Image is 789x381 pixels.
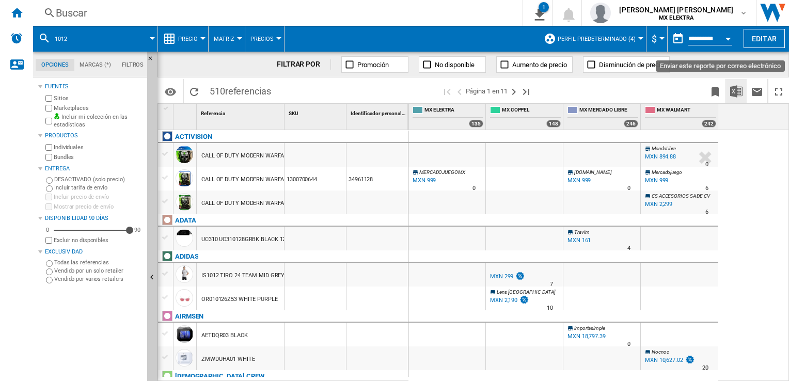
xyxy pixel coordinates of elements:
button: No disponible [419,56,486,73]
div: 1 [539,2,549,12]
label: Marketplaces [54,104,143,112]
div: MXN 2,190 [488,295,529,306]
div: IS1012 TIRO 24 TEAM MID GREY ALL SIZES [201,264,312,288]
div: MXN 299 [490,273,513,280]
div: SKU Sort None [287,104,346,120]
span: Travim [574,229,589,235]
button: Matriz [214,26,240,52]
label: DESACTIVADO (solo precio) [54,176,143,183]
div: CALL OF DUTY MODERN WARFARE2 XBOX SERIES X [201,192,335,215]
div: 34961128 [346,167,408,190]
div: Precio [163,26,203,52]
div: MXN 894.88 [645,153,676,160]
button: Enviar este reporte por correo electrónico [747,79,767,103]
div: MXN 894.88 [643,152,676,162]
span: Precios [250,36,274,42]
button: Promoción [341,56,408,73]
span: MX COPPEL [502,106,561,115]
div: Productos [45,132,143,140]
button: Open calendar [719,28,737,46]
label: Vendido por varios retailers [54,275,143,283]
md-tab-item: Opciones [36,59,74,71]
div: Identificador personalizado Sort None [349,104,408,120]
div: 246 offers sold by MX MERCADO LIBRE [624,120,638,128]
img: promotionV3.png [515,272,525,280]
div: Buscar [56,6,496,20]
input: DESACTIVADO (solo precio) [46,177,53,184]
button: Aumento de precio [496,56,573,73]
div: 135 offers sold by MX ELEKTRA [469,120,483,128]
div: MXN 999 [566,176,591,186]
button: Precios [250,26,279,52]
div: MXN 2,299 [645,201,672,208]
span: Lens [GEOGRAPHIC_DATA] [497,289,556,295]
div: Tiempo de entrega : 6 días [705,207,708,217]
label: Incluir tarifa de envío [54,184,143,192]
div: MXN 18,797.39 [567,333,606,340]
div: Haga clic para filtrar por esa marca [175,250,198,263]
label: Individuales [54,144,143,151]
button: Ocultar [147,52,160,70]
button: Disminución de precio [583,56,670,73]
div: MXN 18,797.39 [566,331,606,342]
div: MXN 10,627.02 [645,357,683,363]
label: Todas las referencias [54,259,143,266]
div: Disponibilidad 90 Días [45,214,143,223]
button: Primera página [441,79,453,103]
label: Vendido por un solo retailer [54,267,143,275]
div: MXN 2,299 [643,199,672,210]
div: Tiempo de entrega : 0 día [705,160,708,170]
span: No disponible [435,61,475,69]
div: Tiempo de entrega : 0 día [627,183,630,194]
div: MXN 999 [567,177,591,184]
span: [PERSON_NAME] [PERSON_NAME] [619,5,733,15]
span: $ [652,34,657,44]
div: 242 offers sold by MX WALMART [702,120,716,128]
div: Tiempo de entrega : 20 días [702,363,708,373]
div: Tiempo de entrega : 0 día [472,183,476,194]
label: Bundles [54,153,143,161]
label: Mostrar precio de envío [54,203,143,211]
div: Tiempo de entrega : 4 días [627,243,630,253]
button: $ [652,26,662,52]
div: Perfil predeterminado (4) [544,26,641,52]
span: CS ACCESORIOS SA DE CV [652,193,710,199]
div: ZMWDUHA01 WHITE [201,347,255,371]
input: Mostrar precio de envío [45,203,52,210]
img: alerts-logo.svg [10,32,23,44]
label: Incluir mi colección en las estadísticas [54,113,143,129]
div: Haga clic para filtrar por esa marca [175,310,203,323]
button: >Página anterior [453,79,466,103]
button: 1012 [55,26,77,52]
span: referencias [225,86,271,97]
div: Sort None [199,104,284,120]
input: Sitios [45,95,52,102]
span: importasimple [574,325,605,331]
div: 1300700644 [285,167,346,190]
span: Aumento de precio [512,61,567,69]
div: Exclusividad [45,248,143,256]
button: Recargar [184,79,204,103]
img: promotionV3.png [519,295,529,304]
md-menu: Currency [646,26,668,52]
button: Marcar este reporte [705,79,725,103]
label: Incluir precio de envío [54,193,143,201]
div: CALL OF DUTY MODERN WARFARE II PS4 [201,144,307,168]
img: excel-24x24.png [730,85,743,98]
img: promotionV3.png [685,355,695,364]
img: mysite-bg-18x18.png [54,113,60,119]
button: Opciones [160,82,181,101]
span: Nocnoc [652,349,669,355]
div: Sort None [176,104,196,120]
input: Vendido por un solo retailer [46,268,53,275]
input: Marketplaces [45,105,52,112]
div: Entrega [45,165,143,173]
div: OR010126Z53 WHITE PURPLE [201,288,278,311]
input: Bundles [45,154,52,161]
span: 510 [204,79,276,101]
img: profile.jpg [590,3,611,23]
md-tab-item: Marcas (*) [74,59,117,71]
input: Incluir tarifa de envío [46,185,53,192]
span: Identificador personalizado [351,110,414,116]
